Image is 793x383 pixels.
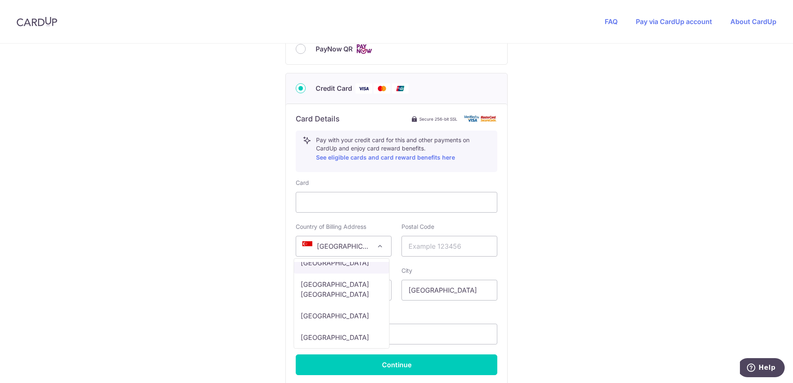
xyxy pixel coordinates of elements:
[296,83,497,94] div: Credit Card Visa Mastercard Union Pay
[374,83,390,94] img: Mastercard
[730,17,776,26] a: About CardUp
[296,179,309,187] label: Card
[296,44,497,54] div: PayNow QR Cards logo
[301,332,369,342] p: [GEOGRAPHIC_DATA]
[301,258,369,268] p: [GEOGRAPHIC_DATA]
[296,114,340,124] h6: Card Details
[401,223,434,231] label: Postal Code
[296,223,366,231] label: Country of Billing Address
[303,197,490,207] iframe: Secure card payment input frame
[392,83,409,94] img: Union Pay
[316,83,352,93] span: Credit Card
[355,83,372,94] img: Visa
[301,279,382,299] p: [GEOGRAPHIC_DATA] [GEOGRAPHIC_DATA]
[316,44,353,54] span: PayNow QR
[740,358,785,379] iframe: Opens a widget where you can find more information
[356,44,372,54] img: Cards logo
[296,236,392,257] span: Singapore
[296,236,391,256] span: Singapore
[636,17,712,26] a: Pay via CardUp account
[419,116,457,122] span: Secure 256-bit SSL
[296,354,497,375] button: Continue
[17,17,57,27] img: CardUp
[301,311,369,321] p: [GEOGRAPHIC_DATA]
[605,17,618,26] a: FAQ
[316,136,490,162] p: Pay with your credit card for this and other payments on CardUp and enjoy card reward benefits.
[401,267,412,275] label: City
[316,154,455,161] a: See eligible cards and card reward benefits here
[401,236,497,257] input: Example 123456
[464,115,497,122] img: card secure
